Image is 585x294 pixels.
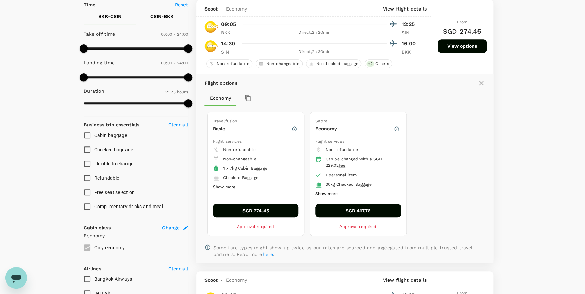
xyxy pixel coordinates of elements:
[373,61,392,67] span: Others
[315,204,401,217] button: SGD 417.76
[365,59,392,68] div: +2Others
[161,61,188,65] span: 00:00 - 24:00
[314,61,361,67] span: No checked baggage
[326,156,395,170] div: Can be changed with a SGD 229.02
[383,277,427,283] p: View flight details
[315,139,344,144] span: Flight services
[94,190,135,195] span: Free seat selection
[221,29,238,36] p: BKK
[221,40,235,48] p: 14:30
[223,166,267,171] span: 1 x 7kg Cabin Baggage
[204,5,218,12] span: Scoot
[223,147,256,152] span: Non-refundable
[84,266,101,271] strong: Airlines
[264,61,302,67] span: Non-changeable
[366,61,374,67] span: + 2
[94,175,119,181] span: Refundable
[443,26,482,37] h6: SGD 274.45
[223,175,258,180] span: Checked Baggage
[94,276,132,282] span: Bangkok Airways
[226,5,247,12] span: Economy
[213,125,291,132] p: Basic
[5,267,27,289] iframe: Button to launch messaging window
[306,59,362,68] div: No checked baggage
[457,20,467,24] span: From
[242,29,387,36] div: Direct , 2h 20min
[161,32,188,37] span: 00:00 - 24:00
[214,61,252,67] span: Non-refundable
[213,204,298,217] button: SGD 274.45
[237,224,274,229] span: Approval required
[204,90,236,106] button: Economy
[206,59,252,68] div: Non-refundable
[242,48,387,55] div: Direct , 2h 30min
[402,48,418,55] p: BKK
[84,87,104,94] p: Duration
[213,119,237,123] span: Travelfusion
[94,133,127,138] span: Cabin baggage
[383,5,427,12] p: View flight details
[226,277,247,283] span: Economy
[84,59,115,66] p: Landing time
[168,121,188,128] p: Clear all
[165,90,188,94] span: 21.25 hours
[168,265,188,272] p: Clear all
[438,39,487,53] button: View options
[338,163,345,168] span: fee
[315,125,394,132] p: Economy
[339,224,377,229] span: Approval required
[223,157,256,161] span: Non-changeable
[402,29,418,36] p: SIN
[213,183,235,192] button: Show more
[204,80,237,86] p: Flight options
[218,5,226,12] span: -
[221,20,236,28] p: 09:05
[84,1,96,8] p: Time
[326,182,372,187] span: 30kg Checked Baggage
[98,13,121,20] p: BKK - CSIN
[402,20,418,28] p: 12:25
[175,1,188,8] p: Reset
[204,20,218,34] img: TR
[213,244,485,258] p: Some fare types might show up twice as our rates are sourced and aggregated from multiple trusted...
[315,119,328,123] span: Sabre
[94,147,133,152] span: Checked baggage
[84,31,115,37] p: Take off time
[162,224,180,231] span: Change
[84,122,140,128] strong: Business trip essentials
[326,173,357,177] span: 1 personal item
[218,277,226,283] span: -
[84,232,188,239] p: Economy
[326,147,358,152] span: Non-refundable
[262,252,273,257] a: here
[213,139,242,144] span: Flight services
[315,190,338,198] button: Show more
[94,161,134,166] span: Flexible to change
[150,13,174,20] p: CSIN - BKK
[94,204,163,209] span: Complimentary drinks and meal
[221,48,238,55] p: SIN
[204,277,218,283] span: Scoot
[402,40,418,48] p: 16:00
[84,225,111,230] strong: Cabin class
[204,39,218,53] img: TR
[256,59,303,68] div: Non-changeable
[94,245,125,250] span: Only economy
